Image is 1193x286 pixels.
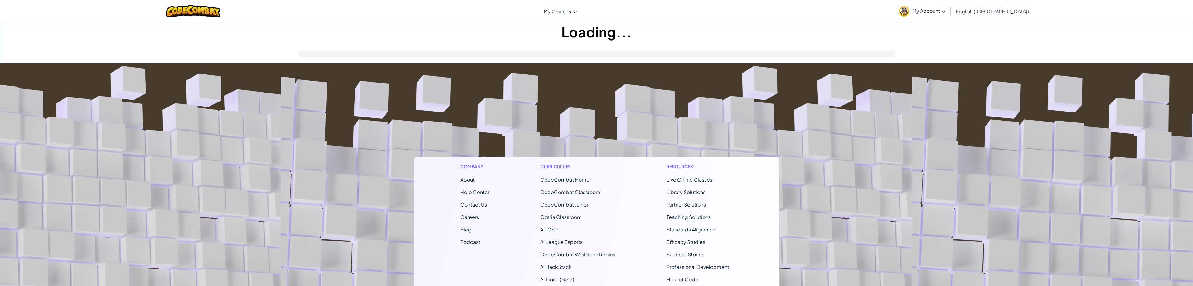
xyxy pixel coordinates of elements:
a: Success Stories [667,251,704,258]
a: My Account [896,1,949,21]
a: Efficacy Studies [667,239,705,245]
h1: Company [460,163,489,170]
a: My Courses [541,3,580,20]
a: Careers [460,214,479,220]
a: Library Solutions [667,189,706,195]
a: About [460,176,475,183]
a: Help Center [460,189,489,195]
a: AI League Esports [540,239,583,245]
a: Podcast [460,239,480,245]
a: CodeCombat Junior [540,201,588,208]
img: CodeCombat logo [166,5,220,17]
span: Contact Us [460,201,487,208]
a: AP CSP [540,226,558,233]
a: Teaching Solutions [667,214,711,220]
a: English ([GEOGRAPHIC_DATA]) [953,3,1032,20]
a: Standards Alignment [667,226,716,233]
span: CodeCombat Home [540,176,589,183]
a: CodeCombat Classroom [540,189,600,195]
h1: Loading... [0,22,1193,41]
a: Blog [460,226,472,233]
a: Hour of Code [667,276,698,283]
a: Ozaria Classroom [540,214,582,220]
span: My Courses [544,8,571,15]
a: AI Junior (Beta) [540,276,574,283]
img: avatar [899,6,909,17]
a: Professional Development [667,264,729,270]
h1: Curriculum [540,163,616,170]
a: AI HackStack [540,264,572,270]
span: English ([GEOGRAPHIC_DATA]) [956,8,1029,15]
a: Partner Solutions [667,201,706,208]
a: CodeCombat Worlds on Roblox [540,251,616,258]
span: My Account [912,7,946,14]
a: Live Online Classes [667,176,712,183]
h1: Resources [667,163,733,170]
